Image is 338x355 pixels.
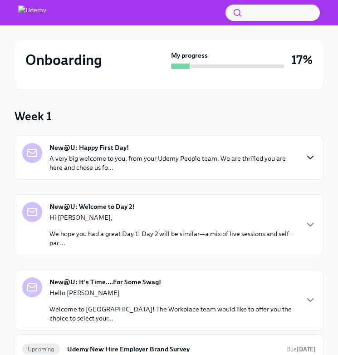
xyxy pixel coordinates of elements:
[49,202,135,211] strong: New@U: Welcome to Day 2!
[297,346,316,353] strong: [DATE]
[25,51,102,69] h2: Onboarding
[49,277,161,286] strong: New@U: It's Time....For Some Swag!
[286,345,316,354] span: September 27th, 2025 13:00
[22,346,60,353] span: Upcoming
[49,213,298,222] p: Hi [PERSON_NAME],
[171,51,208,60] strong: My progress
[49,143,129,152] strong: New@U: Happy First Day!
[15,108,52,124] h3: Week 1
[291,52,313,68] h3: 17%
[49,305,298,323] p: Welcome to [GEOGRAPHIC_DATA]! The Workplace team would like to offer you the choice to select you...
[67,344,279,354] h6: Udemy New Hire Employer Brand Survey
[49,229,298,247] p: We hope you had a great Day 1! Day 2 will be similar—a mix of live sessions and self-pac...
[49,154,298,172] p: A very big welcome to you, from your Udemy People team. We are thrilled you are here and chose us...
[18,5,46,20] img: Udemy
[49,288,298,297] p: Hello [PERSON_NAME]
[286,346,316,353] span: Due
